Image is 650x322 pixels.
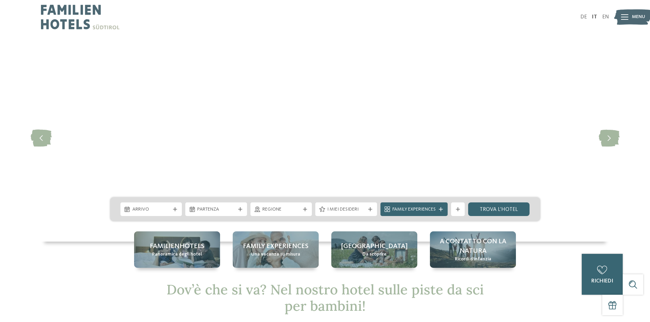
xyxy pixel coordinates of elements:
span: Partenza [197,206,235,213]
span: Regione [262,206,300,213]
span: richiedi [591,278,613,284]
span: [GEOGRAPHIC_DATA] [341,242,408,251]
img: Hotel sulle piste da sci per bambini: divertimento senza confini [41,34,609,242]
span: Da scoprire [362,251,387,258]
a: IT [592,14,597,20]
a: EN [602,14,609,20]
span: Familienhotels [150,242,204,251]
a: Hotel sulle piste da sci per bambini: divertimento senza confini [GEOGRAPHIC_DATA] Da scoprire [331,231,417,268]
span: Panoramica degli hotel [152,251,202,258]
span: Ricordi d’infanzia [455,256,491,263]
span: Arrivo [132,206,170,213]
span: I miei desideri [327,206,365,213]
span: Una vacanza su misura [251,251,300,258]
span: Dov’è che si va? Nel nostro hotel sulle piste da sci per bambini! [167,281,484,315]
a: trova l’hotel [468,202,530,216]
span: A contatto con la natura [437,237,509,256]
span: Menu [632,14,645,20]
span: Family experiences [243,242,308,251]
a: Hotel sulle piste da sci per bambini: divertimento senza confini Family experiences Una vacanza s... [233,231,319,268]
a: DE [580,14,587,20]
a: Hotel sulle piste da sci per bambini: divertimento senza confini Familienhotels Panoramica degli ... [134,231,220,268]
span: Family Experiences [392,206,436,213]
a: Hotel sulle piste da sci per bambini: divertimento senza confini A contatto con la natura Ricordi... [430,231,516,268]
a: richiedi [582,254,623,295]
